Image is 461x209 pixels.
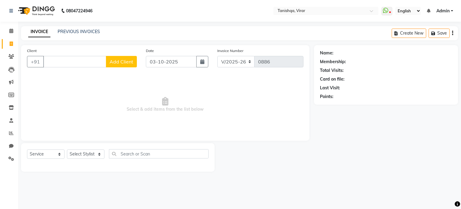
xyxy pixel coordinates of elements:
span: Admin [436,8,450,14]
img: logo [15,2,56,19]
button: +91 [27,56,44,67]
div: Card on file: [320,76,345,82]
button: Save [429,29,450,38]
div: Total Visits: [320,67,344,74]
button: Add Client [106,56,137,67]
a: PREVIOUS INVOICES [58,29,100,34]
label: Date [146,48,154,54]
span: Add Client [110,59,133,65]
a: INVOICE [28,26,50,37]
div: Points: [320,94,333,100]
div: Name: [320,50,333,56]
label: Client [27,48,37,54]
div: Membership: [320,59,346,65]
button: Create New [392,29,426,38]
label: Invoice Number [217,48,243,54]
div: Last Visit: [320,85,340,91]
span: Select & add items from the list below [27,75,303,135]
input: Search or Scan [109,149,209,158]
input: Search by Name/Mobile/Email/Code [43,56,106,67]
b: 08047224946 [66,2,92,19]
